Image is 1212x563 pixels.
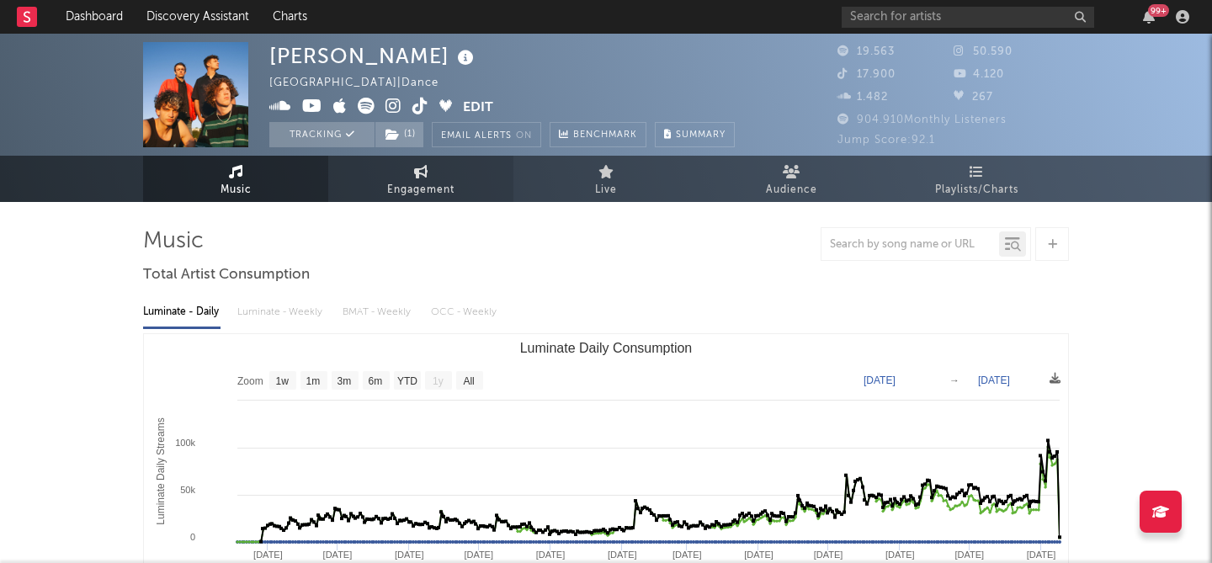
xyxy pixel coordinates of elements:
[516,131,532,141] em: On
[433,375,444,387] text: 1y
[608,550,637,560] text: [DATE]
[463,98,493,119] button: Edit
[253,550,283,560] text: [DATE]
[1148,4,1169,17] div: 99 +
[269,122,375,147] button: Tracking
[323,550,353,560] text: [DATE]
[954,46,1013,57] span: 50.590
[463,375,474,387] text: All
[766,180,817,200] span: Audience
[837,114,1007,125] span: 904.910 Monthly Listeners
[397,375,417,387] text: YTD
[884,156,1069,202] a: Playlists/Charts
[143,156,328,202] a: Music
[935,180,1018,200] span: Playlists/Charts
[744,550,773,560] text: [DATE]
[573,125,637,146] span: Benchmark
[520,341,693,355] text: Luminate Daily Consumption
[837,46,895,57] span: 19.563
[954,550,984,560] text: [DATE]
[369,375,383,387] text: 6m
[143,298,221,327] div: Luminate - Daily
[837,135,935,146] span: Jump Score: 92.1
[237,375,263,387] text: Zoom
[837,92,888,103] span: 1.482
[821,238,999,252] input: Search by song name or URL
[954,92,993,103] span: 267
[550,122,646,147] a: Benchmark
[885,550,915,560] text: [DATE]
[1027,550,1056,560] text: [DATE]
[269,73,458,93] div: [GEOGRAPHIC_DATA] | Dance
[513,156,699,202] a: Live
[175,438,195,448] text: 100k
[221,180,252,200] span: Music
[864,374,896,386] text: [DATE]
[842,7,1094,28] input: Search for artists
[387,180,454,200] span: Engagement
[276,375,290,387] text: 1w
[814,550,843,560] text: [DATE]
[837,69,896,80] span: 17.900
[395,550,424,560] text: [DATE]
[375,122,423,147] button: (1)
[676,130,726,140] span: Summary
[180,485,195,495] text: 50k
[536,550,566,560] text: [DATE]
[464,550,493,560] text: [DATE]
[432,122,541,147] button: Email AlertsOn
[269,42,478,70] div: [PERSON_NAME]
[155,417,167,524] text: Luminate Daily Streams
[954,69,1004,80] span: 4.120
[328,156,513,202] a: Engagement
[978,374,1010,386] text: [DATE]
[699,156,884,202] a: Audience
[949,374,959,386] text: →
[306,375,321,387] text: 1m
[338,375,352,387] text: 3m
[655,122,735,147] button: Summary
[1143,10,1155,24] button: 99+
[143,265,310,285] span: Total Artist Consumption
[190,532,195,542] text: 0
[595,180,617,200] span: Live
[672,550,702,560] text: [DATE]
[375,122,424,147] span: ( 1 )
